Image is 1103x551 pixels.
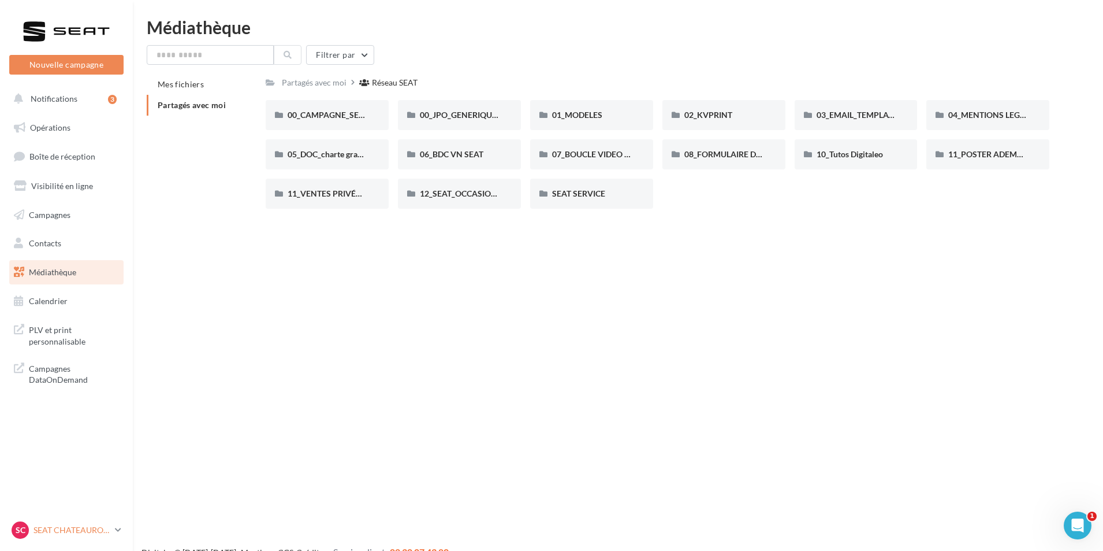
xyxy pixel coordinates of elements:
span: 10_Tutos Digitaleo [817,149,883,159]
span: Contacts [29,238,61,248]
p: SEAT CHATEAUROUX [33,524,110,536]
button: Notifications 3 [7,87,121,111]
a: PLV et print personnalisable [7,317,126,352]
span: PLV et print personnalisable [29,322,119,347]
span: 05_DOC_charte graphique + Guidelines [288,149,428,159]
span: Médiathèque [29,267,76,277]
a: Opérations [7,116,126,140]
span: 08_FORMULAIRE DE DEMANDE CRÉATIVE [684,149,842,159]
a: Boîte de réception [7,144,126,169]
span: Boîte de réception [29,151,95,161]
span: 07_BOUCLE VIDEO ECRAN SHOWROOM [552,149,705,159]
a: Campagnes [7,203,126,227]
span: Mes fichiers [158,79,204,89]
span: 06_BDC VN SEAT [420,149,483,159]
span: Partagés avec moi [158,100,226,110]
span: 01_MODELES [552,110,602,120]
span: Visibilité en ligne [31,181,93,191]
span: Campagnes DataOnDemand [29,361,119,386]
span: Calendrier [29,296,68,306]
a: SC SEAT CHATEAUROUX [9,519,124,541]
div: 3 [108,95,117,104]
span: 04_MENTIONS LEGALES OFFRES PRESSE [948,110,1101,120]
span: 00_JPO_GENERIQUE IBIZA ARONA [420,110,550,120]
a: Campagnes DataOnDemand [7,356,126,390]
span: 00_CAMPAGNE_SEPTEMBRE [288,110,396,120]
button: Filtrer par [306,45,374,65]
div: Réseau SEAT [372,77,418,88]
a: Calendrier [7,289,126,313]
span: 1 [1087,512,1097,521]
span: 02_KVPRINT [684,110,732,120]
span: SEAT SERVICE [552,188,605,198]
div: Partagés avec moi [282,77,346,88]
span: SC [16,524,25,536]
span: 11_VENTES PRIVÉES SEAT [288,188,386,198]
span: 11_POSTER ADEME SEAT [948,149,1042,159]
button: Nouvelle campagne [9,55,124,75]
span: Campagnes [29,209,70,219]
span: Notifications [31,94,77,103]
span: Opérations [30,123,70,132]
a: Contacts [7,231,126,256]
div: Médiathèque [147,19,1089,36]
span: 12_SEAT_OCCASIONS_GARANTIES [420,188,550,198]
a: Visibilité en ligne [7,174,126,198]
a: Médiathèque [7,260,126,284]
iframe: Intercom live chat [1064,512,1091,539]
span: 03_EMAIL_TEMPLATE HTML SEAT [817,110,942,120]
